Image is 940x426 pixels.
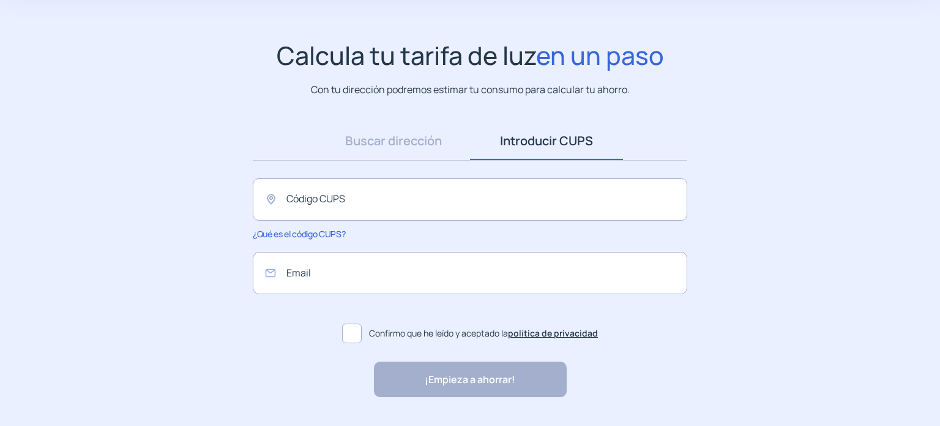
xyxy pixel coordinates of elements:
h1: Calcula tu tarifa de luz [277,40,664,70]
a: política de privacidad [508,327,598,339]
span: en un paso [536,38,664,72]
span: Confirmo que he leído y aceptado la [369,327,598,340]
span: ¿Qué es el código CUPS? [253,228,345,240]
p: Con tu dirección podremos estimar tu consumo para calcular tu ahorro. [311,82,630,97]
a: Buscar dirección [317,122,470,160]
a: Introducir CUPS [470,122,623,160]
